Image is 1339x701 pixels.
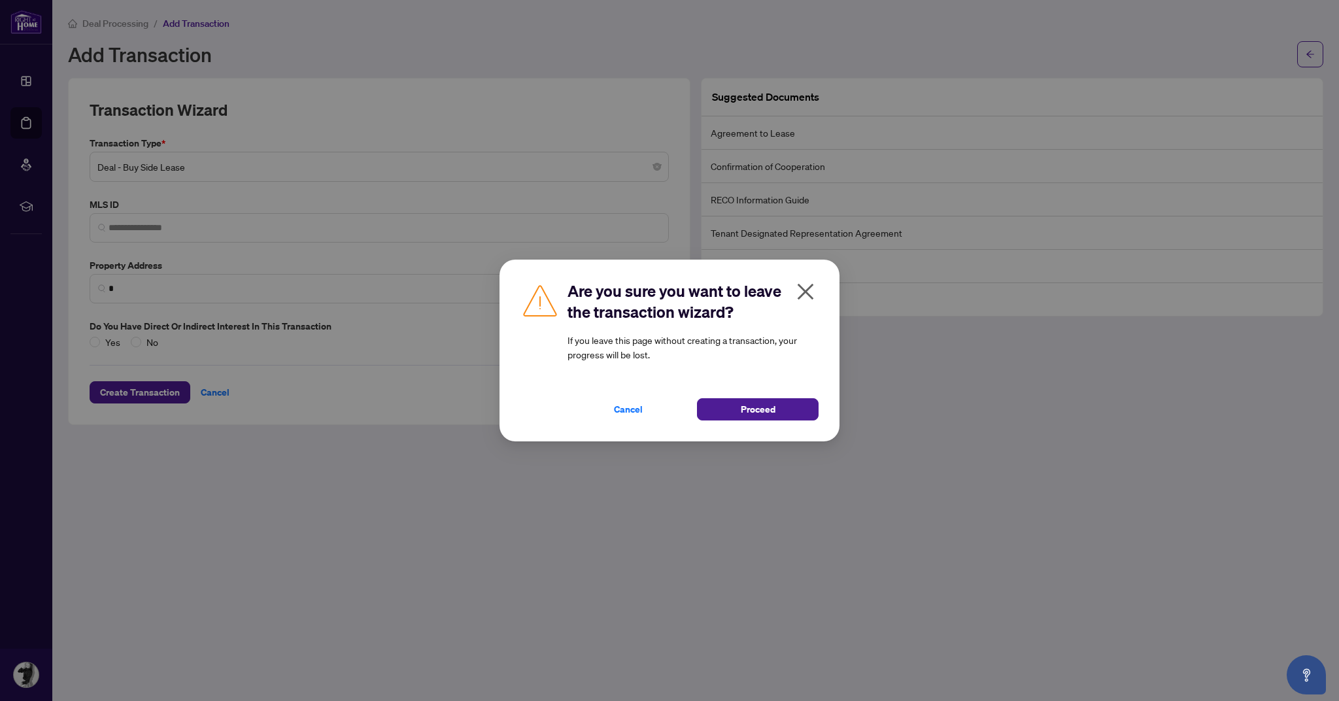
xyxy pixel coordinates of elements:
[568,281,819,322] h2: Are you sure you want to leave the transaction wizard?
[741,399,775,420] span: Proceed
[614,399,643,420] span: Cancel
[697,398,819,420] button: Proceed
[568,333,819,362] article: If you leave this page without creating a transaction, your progress will be lost.
[795,281,816,302] span: close
[1287,655,1326,694] button: Open asap
[568,398,689,420] button: Cancel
